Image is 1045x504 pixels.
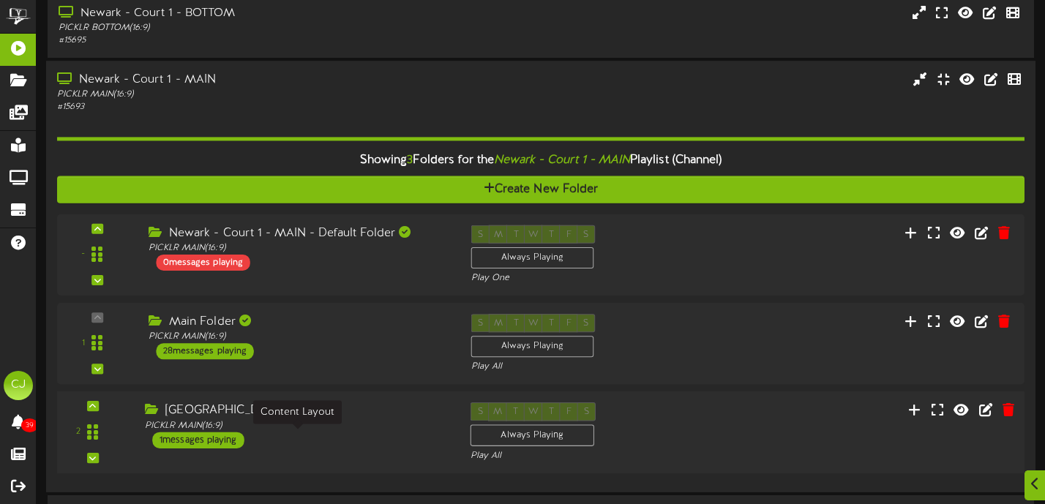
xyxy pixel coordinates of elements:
[57,176,1025,203] button: Create New Folder
[21,418,38,432] span: 39
[57,72,447,89] div: Newark - Court 1 - MAIN
[156,343,253,359] div: 28 messages playing
[471,361,691,374] div: Play All
[471,247,594,268] div: Always Playing
[145,420,449,432] div: PICKLR MAIN ( 16:9 )
[494,154,631,167] i: Newark - Court 1 - MAIN
[59,22,448,34] div: PICKLR BOTTOM ( 16:9 )
[471,451,692,463] div: Play All
[149,242,449,255] div: PICKLR MAIN ( 16:9 )
[156,255,250,271] div: 0 messages playing
[46,145,1035,176] div: Showing Folders for the Playlist (Channel)
[59,5,448,22] div: Newark - Court 1 - BOTTOM
[407,154,413,167] span: 3
[59,34,448,47] div: # 15695
[57,101,447,113] div: # 15693
[149,225,449,242] div: Newark - Court 1 - MAIN - Default Folder
[145,403,449,420] div: [GEOGRAPHIC_DATA]
[471,425,594,447] div: Always Playing
[152,432,244,448] div: 1 messages playing
[4,371,33,400] div: CJ
[57,89,447,101] div: PICKLR MAIN ( 16:9 )
[149,331,449,343] div: PICKLR MAIN ( 16:9 )
[149,314,449,331] div: Main Folder
[471,272,691,285] div: Play One
[471,336,594,357] div: Always Playing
